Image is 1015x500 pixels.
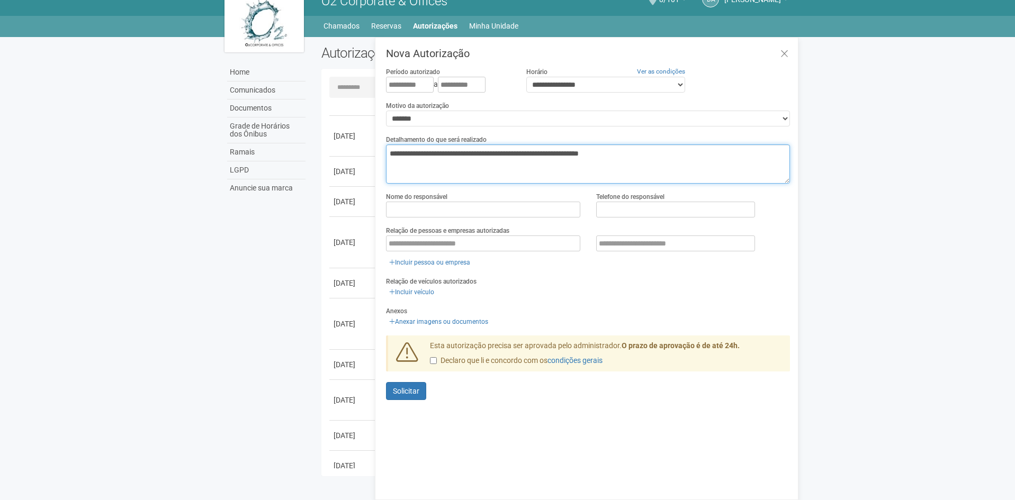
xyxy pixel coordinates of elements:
a: LGPD [227,161,306,179]
span: Solicitar [393,387,419,395]
div: [DATE] [334,460,373,471]
label: Relação de pessoas e empresas autorizadas [386,226,509,235]
a: Ver as condições [637,68,685,75]
label: Nome do responsável [386,192,447,202]
a: Documentos [227,99,306,117]
div: [DATE] [334,359,373,370]
div: [DATE] [334,430,373,441]
div: [DATE] [334,131,373,141]
a: Minha Unidade [469,19,518,33]
label: Declaro que li e concordo com os [430,356,603,366]
div: [DATE] [334,166,373,177]
div: [DATE] [334,395,373,405]
a: Grade de Horários dos Ônibus [227,117,306,143]
div: a [386,77,510,93]
label: Relação de veículos autorizados [386,277,477,286]
div: [DATE] [334,319,373,329]
a: Ramais [227,143,306,161]
a: Chamados [324,19,360,33]
a: Comunicados [227,81,306,99]
a: Home [227,63,306,81]
a: Incluir veículo [386,286,437,298]
h2: Autorizações [321,45,548,61]
div: [DATE] [334,278,373,288]
a: Autorizações [413,19,457,33]
a: Anexar imagens ou documentos [386,316,491,328]
label: Telefone do responsável [596,192,664,202]
a: Incluir pessoa ou empresa [386,257,473,268]
label: Horário [526,67,547,77]
input: Declaro que li e concordo com oscondições gerais [430,357,437,364]
strong: O prazo de aprovação é de até 24h. [622,341,740,350]
h3: Nova Autorização [386,48,790,59]
div: [DATE] [334,237,373,248]
a: condições gerais [547,356,603,365]
label: Motivo da autorização [386,101,449,111]
div: [DATE] [334,196,373,207]
label: Período autorizado [386,67,440,77]
button: Solicitar [386,382,426,400]
label: Detalhamento do que será realizado [386,135,487,144]
label: Anexos [386,306,407,316]
a: Anuncie sua marca [227,179,306,197]
a: Reservas [371,19,401,33]
div: Esta autorização precisa ser aprovada pelo administrador. [422,341,791,371]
